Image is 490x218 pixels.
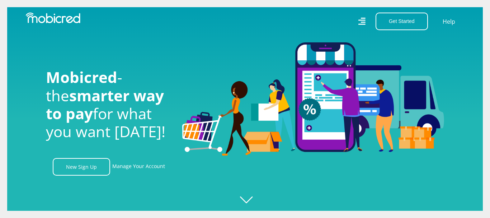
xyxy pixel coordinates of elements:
[53,158,110,176] a: New Sign Up
[46,67,117,87] span: Mobicred
[26,13,80,23] img: Mobicred
[442,17,456,26] a: Help
[46,68,171,141] h1: - the for what you want [DATE]!
[46,85,164,124] span: smarter way to pay
[376,13,428,30] button: Get Started
[112,158,165,176] a: Manage Your Account
[182,42,444,156] img: Welcome to Mobicred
